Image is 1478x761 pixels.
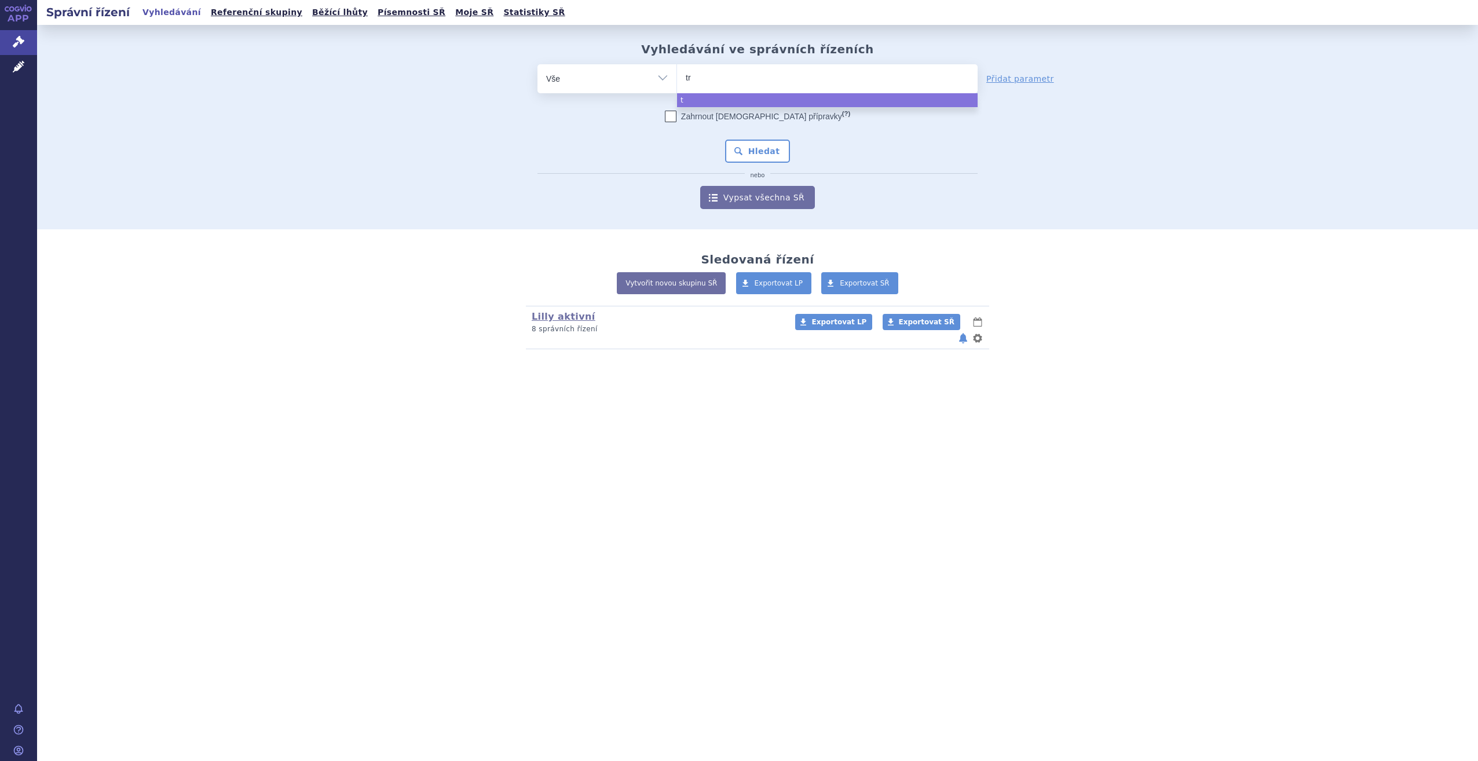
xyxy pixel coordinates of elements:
[374,5,449,20] a: Písemnosti SŘ
[842,110,850,118] abbr: (?)
[986,73,1054,85] a: Přidat parametr
[617,272,726,294] a: Vytvořit novou skupinu SŘ
[736,272,812,294] a: Exportovat LP
[532,324,780,334] p: 8 správních řízení
[795,314,872,330] a: Exportovat LP
[883,314,960,330] a: Exportovat SŘ
[452,5,497,20] a: Moje SŘ
[811,318,866,326] span: Exportovat LP
[745,172,771,179] i: nebo
[957,331,969,345] button: notifikace
[840,279,890,287] span: Exportovat SŘ
[821,272,898,294] a: Exportovat SŘ
[972,315,983,329] button: lhůty
[677,93,978,107] li: t
[700,186,815,209] a: Vypsat všechna SŘ
[309,5,371,20] a: Běžící lhůty
[139,5,204,20] a: Vyhledávání
[665,111,850,122] label: Zahrnout [DEMOGRAPHIC_DATA] přípravky
[641,42,874,56] h2: Vyhledávání ve správních řízeních
[725,140,791,163] button: Hledat
[972,331,983,345] button: nastavení
[532,311,595,322] a: Lilly aktivní
[207,5,306,20] a: Referenční skupiny
[701,253,814,266] h2: Sledovaná řízení
[755,279,803,287] span: Exportovat LP
[500,5,568,20] a: Statistiky SŘ
[899,318,954,326] span: Exportovat SŘ
[37,4,139,20] h2: Správní řízení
